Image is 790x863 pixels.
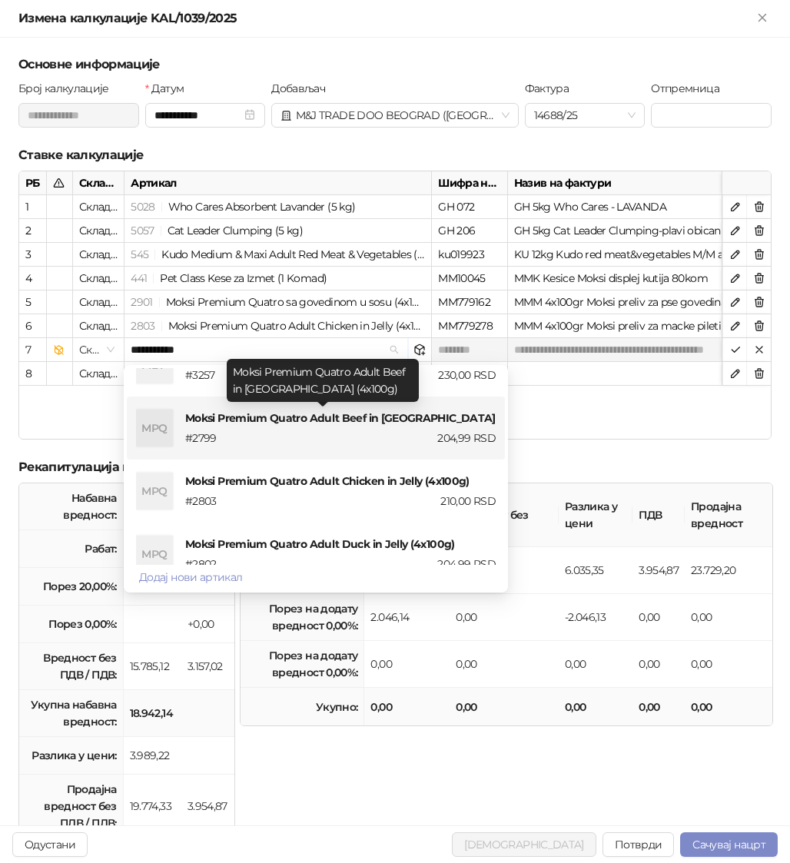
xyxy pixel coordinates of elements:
th: Разлика у цени [559,483,632,547]
span: Moksi Premium Quatro Adult Chicken in Jelly (4x100g) [185,474,474,488]
td: 0,00 [364,641,450,688]
div: Складиште [73,171,124,195]
input: Број калкулације [18,103,139,128]
td: Укупно: [241,688,364,725]
button: Сачувај нацрт [680,832,778,857]
div: # 2799 [182,430,340,446]
td: Вредност без ПДВ / ПДВ: [19,643,124,690]
td: 0,00 [685,688,772,725]
input: Отпремница [651,103,772,128]
td: Порез 20,00%: [19,568,124,606]
div: Moksi Premium Quatro Adult Beef in [GEOGRAPHIC_DATA] (4x100g) [227,359,419,402]
button: Close [753,9,772,28]
td: 0,00 [364,688,450,725]
div: Измена калкулације KAL/1039/2025 [18,9,753,28]
td: 3.954,87 [181,775,234,838]
td: 0,00 [685,641,772,688]
span: 545 | Kudo Medium & Maxi Adult Red Meat & Vegetables (Na meru) [131,247,463,261]
span: 2901 | Moksi Premium Quatro sa govedinom u sosu (4x100 g) [131,295,437,309]
td: 0,00 [559,688,632,725]
div: 204,99 RSD [340,556,499,573]
td: Набавна вредност: [19,483,124,530]
td: 0,00 [632,641,685,688]
button: [DEMOGRAPHIC_DATA] [452,832,596,857]
div: MM779162 [432,290,507,314]
td: Порез 0,00%: [19,606,124,643]
div: Артикал [124,171,432,195]
span: 5057 | Cat Leader Clumping (5 kg) [131,224,303,237]
td: 3.954,87 [632,547,685,594]
span: 441 [131,271,147,285]
div: MPQ [136,536,173,573]
button: Одустани [12,832,88,857]
div: # 2802 [182,556,340,573]
div: 8 [25,365,40,382]
h5: Рекапитулација калкулације [18,458,772,476]
div: # 2803 [182,493,340,510]
span: 14688/25 [534,104,636,127]
td: 3.989,22 [124,737,181,775]
th: Продајна вредност [685,483,772,547]
label: Број калкулације [18,80,118,97]
td: 0,00 [559,641,632,688]
td: Рабат: [19,530,124,568]
td: Разлика у цени: [19,737,124,775]
span: 2901 [131,295,152,309]
span: 545 [131,247,148,261]
div: Складиште [73,195,124,219]
div: 3 [25,246,40,263]
td: 2.046,14 [364,594,450,641]
div: 230,00 RSD [340,367,499,383]
span: 5057 [131,224,154,237]
h5: Ставке калкулације [18,146,772,164]
input: Датум [154,107,241,124]
div: Складиште [73,314,124,338]
div: Складиште [73,243,124,267]
div: MM779278 [432,314,507,338]
label: Отпремница [651,80,729,97]
td: Порез на додату вредност 0,00%: [241,594,364,641]
td: 3.157,02 [181,643,234,690]
span: 5028 [131,200,154,214]
div: 2 [25,222,40,239]
div: Складиште [73,362,124,386]
div: Шифра на фактури [432,171,507,195]
td: Укупна набавна вредност: [19,690,124,737]
div: ku019923 [432,243,507,267]
th: ПДВ [632,483,685,547]
td: Порез на додату вредност 0,00%: [241,641,364,688]
div: 7 [25,341,40,358]
label: Фактура [525,80,579,97]
td: 0,00 [632,688,685,725]
div: Складиште [73,219,124,243]
td: 0,00 [450,688,558,725]
div: 210,00 RSD [340,493,499,510]
td: 15.785,12 [124,643,181,690]
div: MPQ [136,410,173,446]
div: Складиште [73,267,124,290]
td: 0,00 [685,594,772,641]
div: 4 [25,270,40,287]
div: GH 206 [432,219,507,243]
div: 5 [25,294,40,310]
td: 0,00 [450,641,558,688]
span: 2803 [131,319,154,333]
h5: Основне информације [18,55,772,74]
td: Продајна вредност без ПДВ / ПДВ: [19,775,124,838]
td: 0,00 [632,594,685,641]
span: 5028 | Who Cares Absorbent Lavander (5 kg) [131,200,355,214]
td: +0,00 [181,606,234,643]
label: Добављач [271,80,334,97]
td: 23.729,20 [685,547,772,594]
span: 2803 | Moksi Premium Quatro Adult Chicken in Jelly (4x100g) [131,319,436,333]
button: Додај нови артикал [127,565,254,589]
button: Потврди [602,832,675,857]
span: Moksi Premium Quatro Adult Beef in [GEOGRAPHIC_DATA] (4x100g) [185,411,548,425]
div: 204,99 RSD [340,430,499,446]
span: 441 | Pet Class Kese za Izmet (1 Komad) [131,271,327,285]
div: MM10045 [432,267,507,290]
div: РБ [19,171,47,195]
span: Складиште [79,338,118,361]
td: 0,00 [450,594,558,641]
div: 1 [25,198,40,215]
